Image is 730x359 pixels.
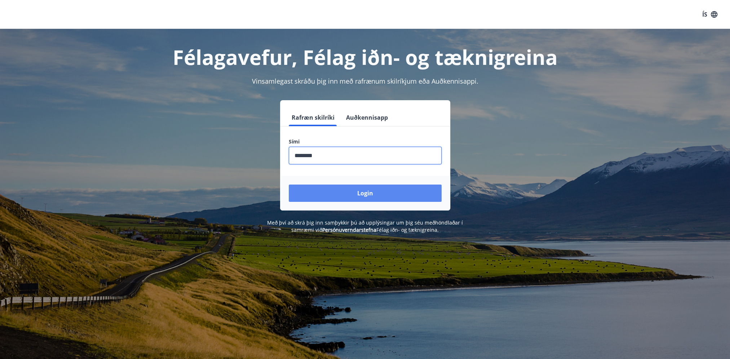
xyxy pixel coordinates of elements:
[322,226,376,233] a: Persónuverndarstefna
[114,43,616,71] h1: Félagavefur, Félag iðn- og tæknigreina
[267,219,463,233] span: Með því að skrá þig inn samþykkir þú að upplýsingar um þig séu meðhöndlaðar í samræmi við Félag i...
[289,109,337,126] button: Rafræn skilríki
[343,109,391,126] button: Auðkennisapp
[289,138,442,145] label: Sími
[289,185,442,202] button: Login
[698,8,721,21] button: ÍS
[252,77,478,85] span: Vinsamlegast skráðu þig inn með rafrænum skilríkjum eða Auðkennisappi.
